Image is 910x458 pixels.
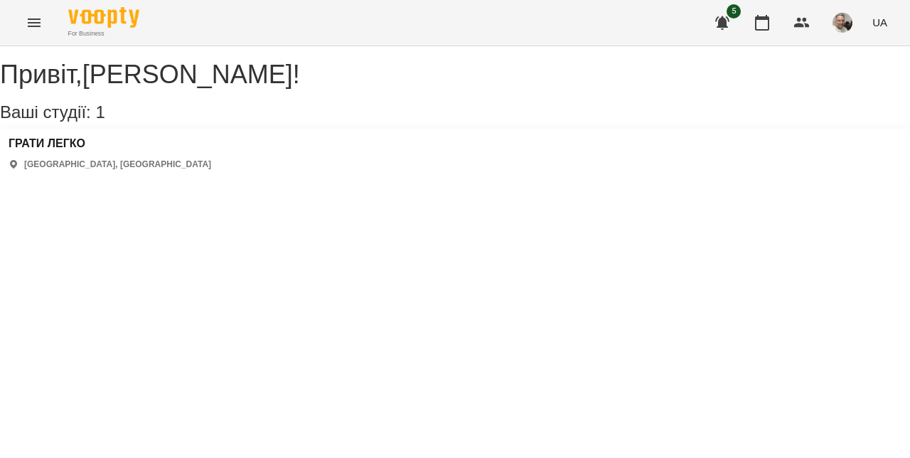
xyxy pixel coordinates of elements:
span: 5 [727,4,741,18]
img: c6e0b29f0dc4630df2824b8ec328bb4d.jpg [833,13,852,33]
span: UA [872,15,887,30]
p: [GEOGRAPHIC_DATA], [GEOGRAPHIC_DATA] [24,159,211,171]
a: ГРАТИ ЛЕГКО [9,137,211,150]
button: UA [867,9,893,36]
span: 1 [95,102,105,122]
button: Menu [17,6,51,40]
img: Voopty Logo [68,7,139,28]
span: For Business [68,29,139,38]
